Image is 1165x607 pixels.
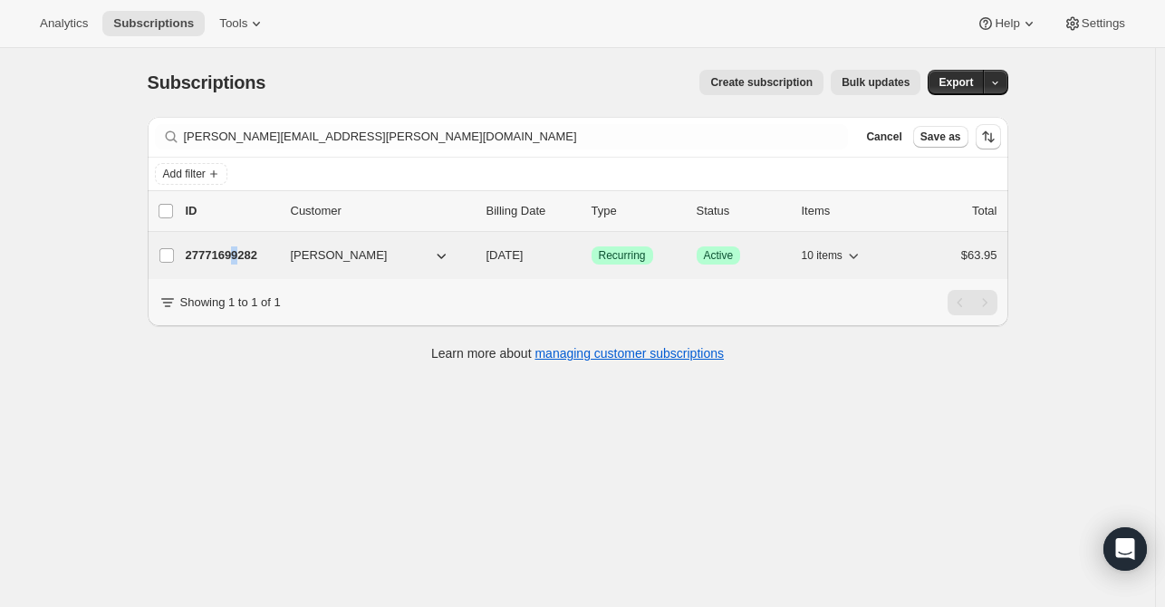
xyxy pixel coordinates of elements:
div: Open Intercom Messenger [1103,527,1147,571]
button: Cancel [859,126,909,148]
button: Sort the results [976,124,1001,149]
button: Subscriptions [102,11,205,36]
button: Tools [208,11,276,36]
button: 10 items [802,243,862,268]
span: Save as [920,130,961,144]
input: Filter subscribers [184,124,849,149]
span: Active [704,248,734,263]
span: Recurring [599,248,646,263]
span: [DATE] [486,248,524,262]
span: Tools [219,16,247,31]
p: Total [972,202,997,220]
span: Export [939,75,973,90]
p: 27771699282 [186,246,276,265]
button: Bulk updates [831,70,920,95]
span: $63.95 [961,248,997,262]
button: [PERSON_NAME] [280,241,461,270]
button: Help [966,11,1048,36]
span: Bulk updates [842,75,910,90]
p: Learn more about [431,344,724,362]
span: Settings [1082,16,1125,31]
p: Customer [291,202,472,220]
button: Settings [1053,11,1136,36]
span: Subscriptions [113,16,194,31]
a: managing customer subscriptions [534,346,724,361]
span: Help [995,16,1019,31]
span: Add filter [163,167,206,181]
span: Analytics [40,16,88,31]
button: Analytics [29,11,99,36]
button: Add filter [155,163,227,185]
div: Type [592,202,682,220]
p: Billing Date [486,202,577,220]
div: 27771699282[PERSON_NAME][DATE]SuccessRecurringSuccessActive10 items$63.95 [186,243,997,268]
span: [PERSON_NAME] [291,246,388,265]
button: Create subscription [699,70,823,95]
span: Subscriptions [148,72,266,92]
p: ID [186,202,276,220]
p: Status [697,202,787,220]
nav: Pagination [948,290,997,315]
button: Save as [913,126,968,148]
span: 10 items [802,248,842,263]
button: Export [928,70,984,95]
div: Items [802,202,892,220]
span: Create subscription [710,75,813,90]
span: Cancel [866,130,901,144]
p: Showing 1 to 1 of 1 [180,294,281,312]
div: IDCustomerBilling DateTypeStatusItemsTotal [186,202,997,220]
